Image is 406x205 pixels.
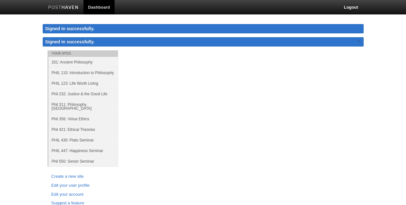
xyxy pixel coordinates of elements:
a: Phil 232: Justice & the Good Life [48,89,118,99]
li: Your Sites [48,50,118,57]
div: Signed in successfully. [43,24,364,33]
a: Edit your account [51,191,114,198]
a: Phil 421: Ethical Theories [48,124,118,135]
a: 201: Ancient Philosophy [48,57,118,67]
a: × [356,37,362,45]
a: Phil 550: Senior Seminar [48,156,118,167]
a: Create a new site [51,173,114,180]
a: PHIL 447: Happiness Seminar [48,145,118,156]
a: Phil 311: Philosophy [GEOGRAPHIC_DATA] [48,99,118,114]
span: Signed in successfully. [45,39,95,44]
a: Phil 356: Virtue Ethics [48,114,118,124]
img: Posthaven-bar [48,5,79,10]
a: PHIL 110: Introduction to Philosophy [48,67,118,78]
a: Edit your user profile [51,182,114,189]
a: PHIL 430: Plato Seminar [48,135,118,145]
a: PHIL 123: Life Worth Living [48,78,118,89]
